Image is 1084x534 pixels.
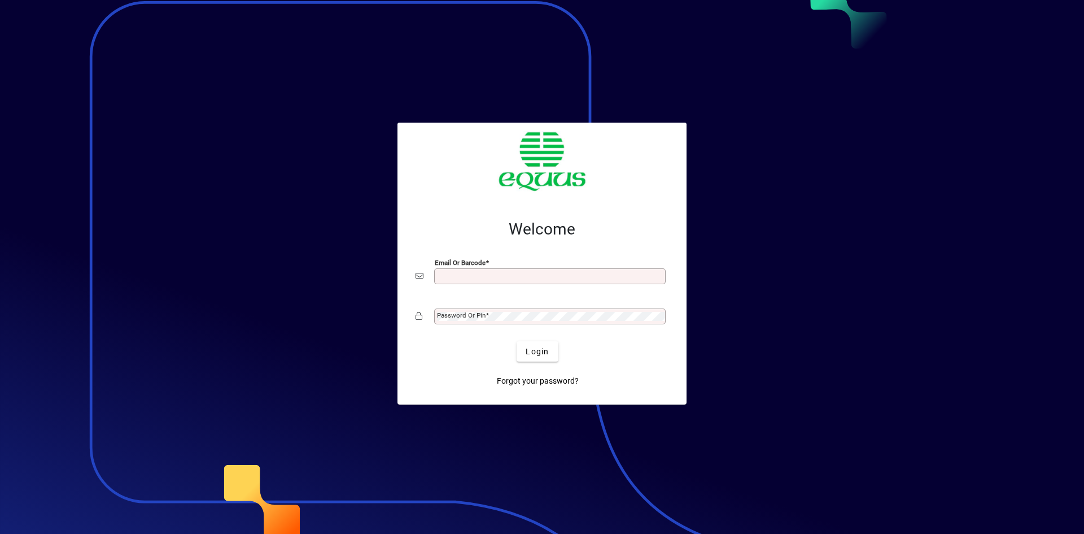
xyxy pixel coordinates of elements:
h2: Welcome [416,220,668,239]
a: Forgot your password? [492,371,583,391]
mat-label: Email or Barcode [435,259,486,267]
span: Login [526,346,549,358]
span: Forgot your password? [497,375,579,387]
mat-label: Password or Pin [437,311,486,319]
button: Login [517,341,558,362]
